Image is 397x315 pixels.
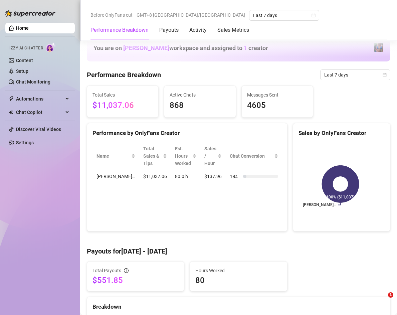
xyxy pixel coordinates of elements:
[189,26,207,34] div: Activity
[170,99,230,112] span: 868
[247,91,308,99] span: Messages Sent
[16,94,63,104] span: Automations
[92,129,282,138] div: Performance by OnlyFans Creator
[159,26,179,34] div: Payouts
[92,91,153,99] span: Total Sales
[5,10,55,17] img: logo-BBDzfeDw.svg
[16,140,34,145] a: Settings
[46,42,56,52] img: AI Chatter
[303,203,336,207] text: [PERSON_NAME]…
[253,10,315,20] span: Last 7 days
[16,127,61,132] a: Discover Viral Videos
[93,44,268,52] h1: You are on workspace and assigned to creator
[87,247,390,256] h4: Payouts for [DATE] - [DATE]
[324,70,386,80] span: Last 7 days
[139,142,171,170] th: Total Sales & Tips
[92,170,139,183] td: [PERSON_NAME]…
[87,70,161,80] h4: Performance Breakdown
[226,142,282,170] th: Chat Conversion
[230,173,240,180] span: 10 %
[123,44,169,51] span: [PERSON_NAME]
[374,292,390,308] iframe: Intercom live chat
[16,68,28,74] a: Setup
[90,26,149,34] div: Performance Breakdown
[200,142,226,170] th: Sales / Hour
[143,145,162,167] span: Total Sales & Tips
[9,45,43,51] span: Izzy AI Chatter
[171,170,200,183] td: 80.0 h
[92,302,385,311] div: Breakdown
[9,96,14,102] span: thunderbolt
[195,275,281,286] span: 80
[16,25,29,31] a: Home
[16,79,50,85] a: Chat Monitoring
[195,267,281,274] span: Hours Worked
[16,58,33,63] a: Content
[16,107,63,118] span: Chat Copilot
[230,152,273,160] span: Chat Conversion
[9,110,13,115] img: Chat Copilot
[204,145,216,167] span: Sales / Hour
[312,13,316,17] span: calendar
[92,267,121,274] span: Total Payouts
[217,26,249,34] div: Sales Metrics
[244,44,247,51] span: 1
[175,145,191,167] div: Est. Hours Worked
[383,73,387,77] span: calendar
[299,129,385,138] div: Sales by OnlyFans Creator
[90,10,133,20] span: Before OnlyFans cut
[200,170,226,183] td: $137.96
[92,142,139,170] th: Name
[388,292,393,298] span: 1
[96,152,130,160] span: Name
[139,170,171,183] td: $11,037.06
[92,99,153,112] span: $11,037.06
[374,43,383,52] img: Jaylie
[170,91,230,99] span: Active Chats
[247,99,308,112] span: 4605
[137,10,245,20] span: GMT+8 [GEOGRAPHIC_DATA]/[GEOGRAPHIC_DATA]
[124,268,129,273] span: info-circle
[92,275,179,286] span: $551.85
